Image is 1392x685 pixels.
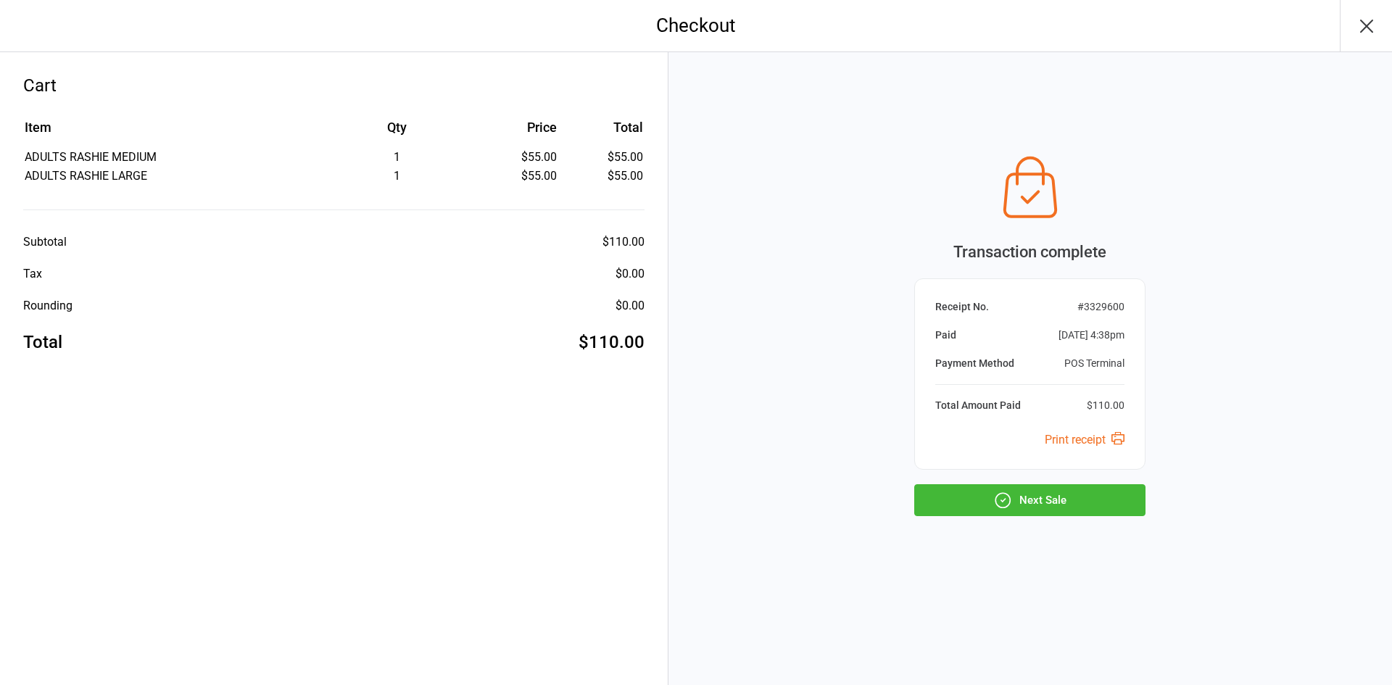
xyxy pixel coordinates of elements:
[23,329,62,355] div: Total
[25,169,147,183] span: ADULTS RASHIE LARGE
[471,167,557,185] div: $55.00
[1058,328,1124,343] div: [DATE] 4:38pm
[616,297,645,315] div: $0.00
[914,484,1145,516] button: Next Sale
[23,233,67,251] div: Subtotal
[323,149,471,166] div: 1
[25,150,157,164] span: ADULTS RASHIE MEDIUM
[23,265,42,283] div: Tax
[602,233,645,251] div: $110.00
[914,240,1145,264] div: Transaction complete
[935,299,989,315] div: Receipt No.
[323,117,471,147] th: Qty
[1087,398,1124,413] div: $110.00
[471,149,557,166] div: $55.00
[1064,356,1124,371] div: POS Terminal
[563,117,642,147] th: Total
[563,167,642,185] td: $55.00
[471,117,557,137] div: Price
[1077,299,1124,315] div: # 3329600
[25,117,322,147] th: Item
[579,329,645,355] div: $110.00
[935,328,956,343] div: Paid
[935,398,1021,413] div: Total Amount Paid
[616,265,645,283] div: $0.00
[23,297,72,315] div: Rounding
[23,72,645,99] div: Cart
[563,149,642,166] td: $55.00
[323,167,471,185] div: 1
[1045,433,1124,447] a: Print receipt
[935,356,1014,371] div: Payment Method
